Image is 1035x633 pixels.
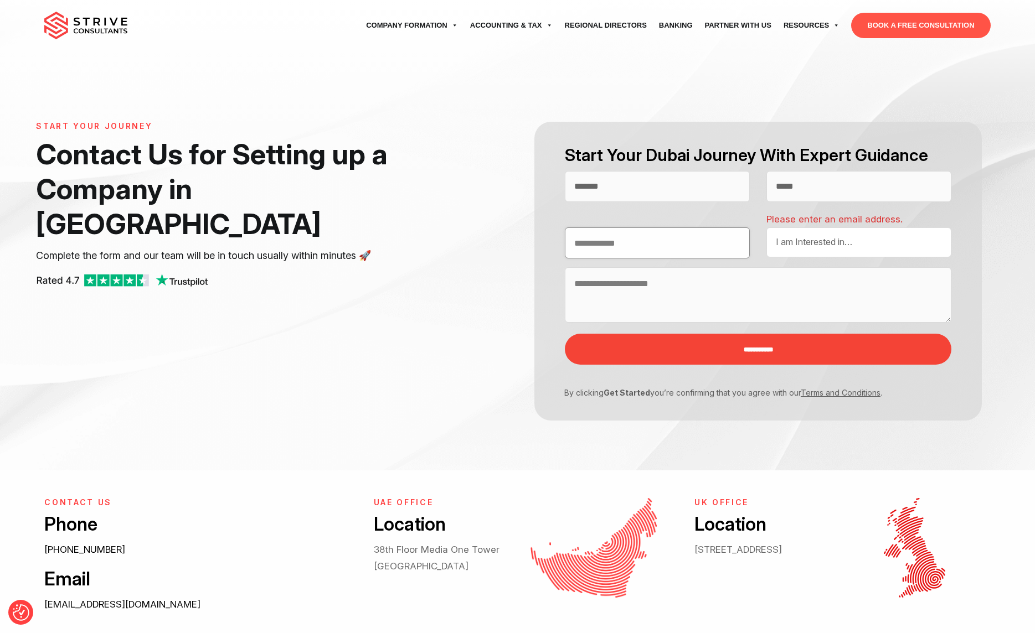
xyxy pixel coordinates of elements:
a: [PHONE_NUMBER] [44,544,125,555]
a: Regional Directors [559,10,653,41]
a: Resources [777,10,846,41]
strong: Get Started [604,388,650,397]
img: Get in touch [531,498,657,598]
img: Revisit consent button [13,604,29,621]
h3: Phone [44,512,348,537]
p: By clicking you’re confirming that you agree with our . [557,387,943,398]
a: Accounting & Tax [464,10,559,41]
span: I am Interested in… [776,236,852,247]
h6: UK Office [694,498,830,507]
h3: Email [44,567,348,592]
h3: Location [694,512,830,537]
h6: START YOUR JOURNEY [36,122,450,131]
h6: CONTACT US [44,498,348,507]
img: Get in touch [884,498,945,598]
button: Consent Preferences [13,604,29,621]
p: 38th Floor Media One Tower [GEOGRAPHIC_DATA] [374,541,509,575]
p: [STREET_ADDRESS] [694,541,830,558]
img: main-logo.svg [44,12,127,39]
p: Complete the form and our team will be in touch usually within minutes 🚀 [36,247,450,264]
a: Company Formation [360,10,464,41]
form: Contact form [518,122,999,421]
h3: Location [374,512,509,537]
a: Terms and Conditions [801,388,880,397]
h6: UAE OFFICE [374,498,509,507]
a: Partner with Us [699,10,777,41]
a: [EMAIL_ADDRESS][DOMAIN_NAME] [44,599,200,610]
a: BOOK A FREE CONSULTATION [851,13,990,38]
h2: Start Your Dubai Journey With Expert Guidance [565,144,951,167]
h1: Contact Us for Setting up a Company in [GEOGRAPHIC_DATA] [36,137,450,242]
span: Please enter an email address. [766,211,951,227]
a: Banking [653,10,699,41]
